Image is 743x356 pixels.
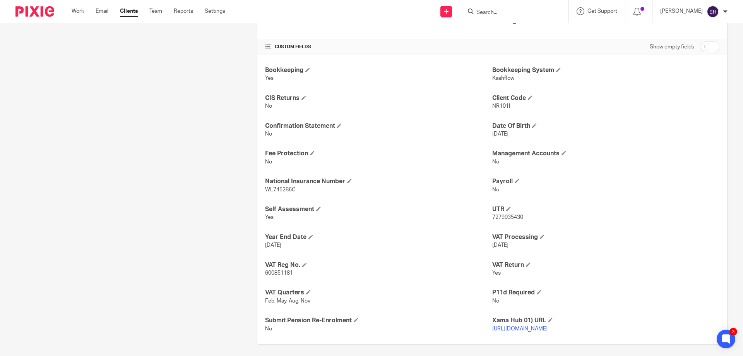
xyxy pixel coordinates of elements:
span: No [265,131,272,137]
h4: VAT Reg No. [265,261,492,269]
span: [DATE] [492,131,508,137]
a: Settings [205,7,225,15]
p: [PERSON_NAME] [660,7,703,15]
h4: Self Assessment [265,205,492,213]
span: Yes [265,76,274,81]
span: Yes [265,215,274,220]
span: No [265,103,272,109]
span: No [265,159,272,165]
h4: Payroll [492,177,719,186]
span: No [492,187,499,193]
span: Feb, May, Aug, Nov [265,298,310,304]
h4: P11d Required [492,289,719,297]
span: Get Support [587,9,617,14]
span: NR101I [492,103,510,109]
h4: CUSTOM FIELDS [265,44,492,50]
h4: UTR [492,205,719,213]
span: 600851181 [265,270,293,276]
h4: Year End Date [265,233,492,241]
h4: Xama Hub 01) URL [492,316,719,325]
span: WL745286C [265,187,296,193]
h4: VAT Return [492,261,719,269]
img: svg%3E [707,5,719,18]
a: Reports [174,7,193,15]
h4: Fee Protection [265,150,492,158]
span: No [265,326,272,332]
span: Kashflow [492,76,514,81]
span: 7279035430 [492,215,523,220]
span: No [492,159,499,165]
span: [DATE] [492,242,508,248]
h4: VAT Quarters [265,289,492,297]
h4: Date Of Birth [492,122,719,130]
h4: Client Code [492,94,719,102]
img: Pixie [15,6,54,17]
h4: Submit Pension Re-Enrolment [265,316,492,325]
span: Yes [492,270,501,276]
span: No [492,298,499,304]
h4: Management Accounts [492,150,719,158]
h4: CIS Returns [265,94,492,102]
a: Work [72,7,84,15]
input: Search [476,9,545,16]
a: Email [96,7,108,15]
a: Team [149,7,162,15]
a: Clients [120,7,138,15]
h4: Bookkeeping System [492,66,719,74]
div: 3 [729,328,737,335]
h4: Confirmation Statement [265,122,492,130]
h4: Bookkeeping [265,66,492,74]
span: [DATE] [265,242,281,248]
h4: National Insurance Number [265,177,492,186]
h4: VAT Processing [492,233,719,241]
label: Show empty fields [650,43,694,51]
a: [URL][DOMAIN_NAME] [492,326,548,332]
